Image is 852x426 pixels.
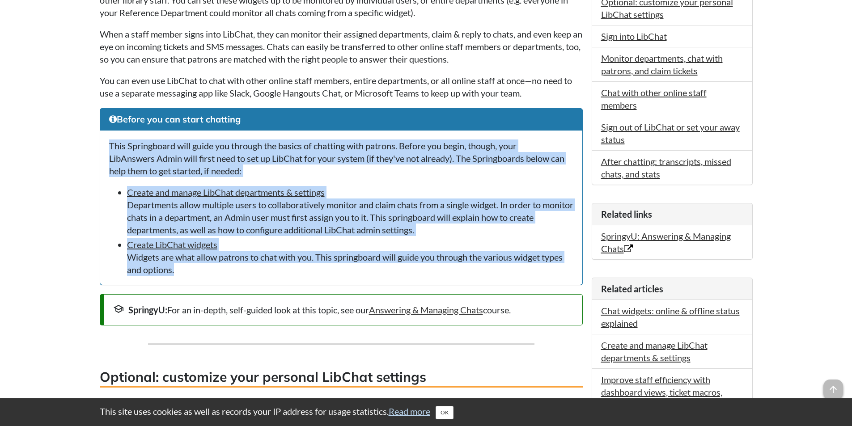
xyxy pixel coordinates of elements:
a: After chatting: transcripts, missed chats, and stats [601,156,731,179]
a: Create LibChat widgets [127,239,217,250]
h3: Before you can start chatting [109,113,573,126]
span: Related links [601,209,652,219]
span: arrow_upward [823,380,843,399]
a: Sign into LibChat [601,31,667,42]
button: Close [436,406,454,419]
a: Monitor departments, chat with patrons, and claim tickets [601,53,723,76]
a: arrow_upward [823,380,843,391]
a: Create and manage LibChat departments & settings [601,340,708,363]
p: When a staff member signs into LibChat, they can monitor their assigned departments, claim & repl... [100,28,583,65]
a: Improve staff efficiency with dashboard views, ticket macros, automation, tasks, and canned chat ... [601,374,735,422]
a: SpringyU: Answering & Managing Chats [601,231,731,254]
a: Chat with other online staff members [601,87,707,110]
li: Widgets are what allow patrons to chat with you. This springboard will guide you through the vari... [127,238,573,276]
p: This Springboard will guide you through the basics of chatting with patrons. Before you begin, th... [109,139,573,177]
a: Create and manage LibChat departments & settings [127,187,325,198]
div: For an in-depth, self-guided look at this topic, see our course. [113,304,573,316]
strong: SpringyU: [128,304,167,315]
div: This site uses cookies as well as records your IP address for usage statistics. [91,405,762,419]
a: Chat widgets: online & offline status explained [601,305,740,329]
a: Read more [389,406,430,417]
a: Answering & Managing Chats [369,304,483,315]
p: Each user has the ability to customize their own personal LibChat settings and defaults. Although... [100,396,583,422]
span: Related articles [601,283,663,294]
p: You can even use LibChat to chat with other online staff members, entire departments, or all onli... [100,74,583,99]
span: school [113,304,124,314]
h3: Optional: customize your personal LibChat settings [100,367,583,388]
a: Sign out of LibChat or set your away status [601,122,740,145]
li: Departments allow multiple users to collaboratively monitor and claim chats from a single widget.... [127,186,573,236]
